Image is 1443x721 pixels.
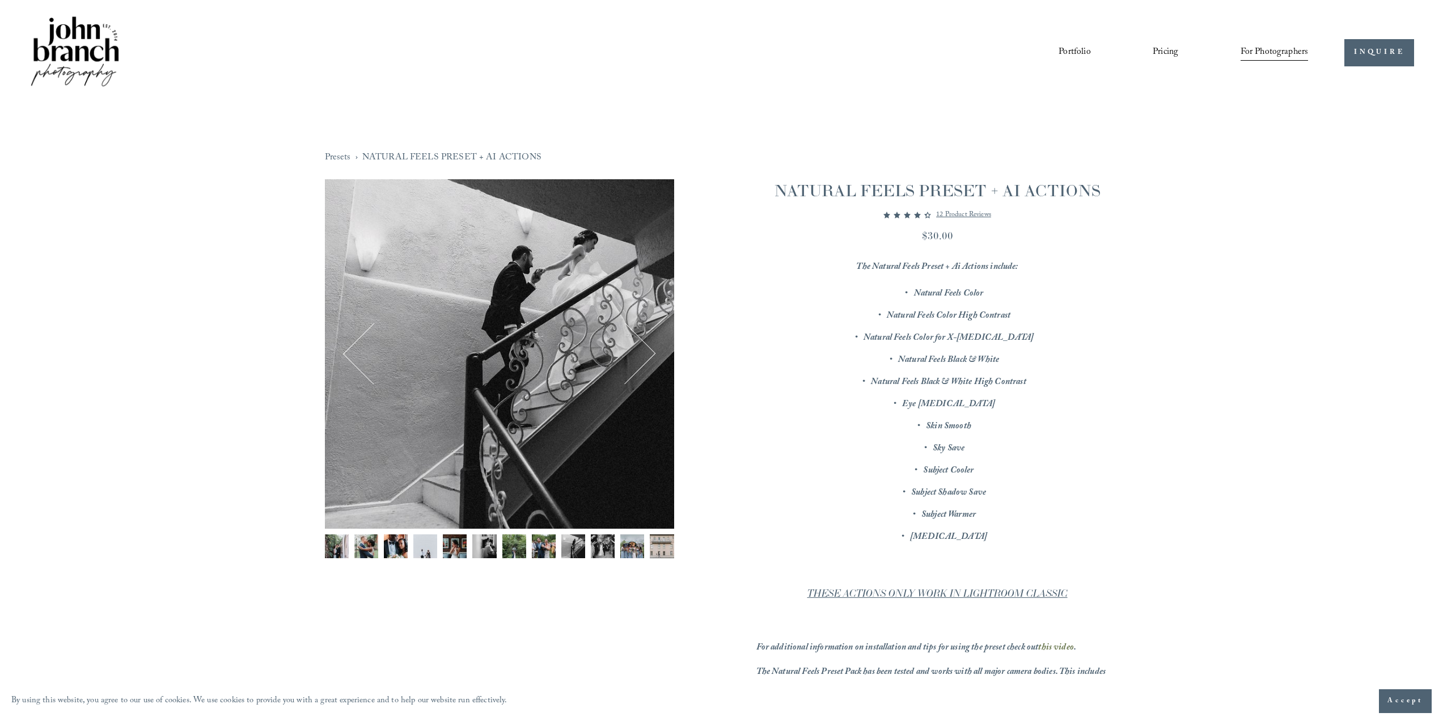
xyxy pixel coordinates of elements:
[325,534,349,564] button: Image 1 of 12
[1241,44,1309,61] span: For Photographers
[933,441,964,457] em: Sky Save
[887,309,1010,324] em: Natural Feels Color High Contrast
[325,179,674,636] div: Gallery
[926,419,971,435] em: Skin Smooth
[591,534,615,558] img: FUJ15149.jpg (Copy)
[472,534,496,564] button: Image 6 of 12
[756,179,1119,202] h1: NATURAL FEELS PRESET + AI ACTIONS
[413,534,437,558] img: FUJ18856 copy.jpg (Copy)
[1038,640,1074,656] a: this video
[413,534,437,564] button: Image 4 of 12
[914,286,984,302] em: Natural Feels Color
[620,534,644,564] button: Image 11 of 12
[807,588,1068,600] em: THESE ACTIONS ONLY WORK IN LIGHTROOM CLASSIC
[902,397,995,412] em: Eye [MEDICAL_DATA]
[1153,43,1178,62] a: Pricing
[472,534,496,558] img: DSCF9372.jpg (Copy)
[384,534,408,564] button: Image 3 of 12
[354,534,378,564] button: Image 2 of 12
[502,534,526,564] button: Image 7 of 12
[11,693,507,710] p: By using this website, you agree to our use of cookies. We use cookies to provide you with a grea...
[756,228,1119,243] div: $30.00
[898,353,999,368] em: Natural Feels Black & White
[325,534,674,564] div: Gallery thumbnails
[1074,640,1076,656] em: .
[384,534,408,558] img: DSCF8972.jpg (Copy)
[911,486,986,501] em: Subject Shadow Save
[871,375,1026,390] em: Natural Feels Black & White High Contrast
[362,149,541,167] a: NATURAL FEELS PRESET + AI ACTIONS
[910,530,987,545] em: [MEDICAL_DATA]
[1344,39,1414,67] a: INQUIRE
[936,208,991,222] a: 12 product reviews
[650,534,674,558] img: DSCF7340.jpg (Copy)
[598,327,652,381] button: Next
[532,534,556,564] button: Image 8 of 12
[591,534,615,564] button: Image 10 of 12
[325,534,349,558] img: DSCF9013.jpg (Copy)
[856,260,1018,275] em: The Natural Feels Preset + Ai Actions include:
[864,331,1034,346] em: Natural Feels Color for X-[MEDICAL_DATA]
[1379,689,1432,713] button: Accept
[1059,43,1090,62] a: Portfolio
[1241,43,1309,62] a: folder dropdown
[356,149,358,167] span: ›
[620,534,644,558] img: DSCF8358.jpg (Copy)
[923,463,974,479] em: Subject Cooler
[921,508,976,523] em: Subject Warmer
[756,640,1039,656] em: For additional information on installation and tips for using the preset check out
[1387,695,1423,707] span: Accept
[650,534,674,564] button: Image 12 of 12
[443,534,467,558] img: FUJ14832.jpg (Copy)
[443,534,467,564] button: Image 5 of 12
[346,327,401,381] button: Previous
[29,14,121,91] img: John Branch IV Photography
[756,665,1108,698] em: The Natural Feels Preset Pack has been tested and works with all major camera bodies. This includ...
[561,534,585,564] button: Image 9 of 12
[325,149,351,167] a: Presets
